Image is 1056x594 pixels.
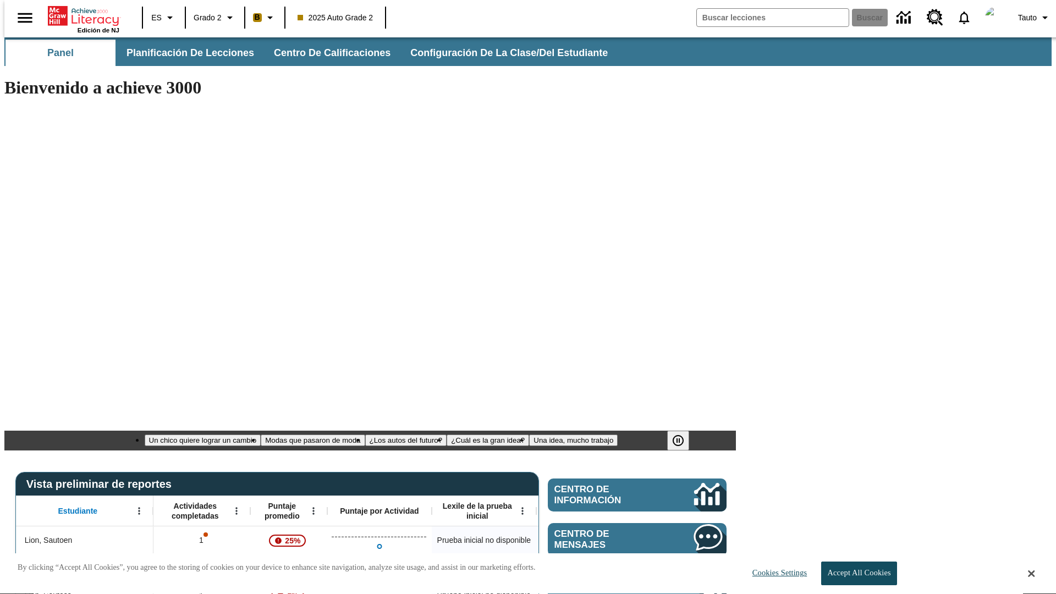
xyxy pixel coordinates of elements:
span: Planificación de lecciones [127,47,254,59]
h1: Bienvenido a achieve 3000 [4,78,736,98]
a: Portada [48,5,119,27]
button: Abrir el menú lateral [9,2,41,34]
div: Subbarra de navegación [4,37,1052,66]
span: Grado 2 [194,12,222,24]
button: Diapositiva 1 Un chico quiere lograr un cambio [145,435,261,446]
button: Diapositiva 5 Una idea, mucho trabajo [529,435,618,446]
a: Centro de recursos, Se abrirá en una pestaña nueva. [920,3,950,32]
span: Centro de información [554,484,657,506]
button: Pausar [667,431,689,450]
input: Buscar campo [697,9,849,26]
span: Vista preliminar de reportes [26,478,177,491]
a: Centro de mensajes [548,523,727,556]
img: avatar image [985,7,1007,29]
div: Pausar [667,431,700,450]
div: Subbarra de navegación [4,40,618,66]
span: Centro de mensajes [554,529,661,551]
p: By clicking “Accept All Cookies”, you agree to the storing of cookies on your device to enhance s... [18,562,536,573]
span: 2025 Auto Grade 2 [298,12,373,24]
span: Puntaje promedio [256,501,309,521]
div: Sin datos, Lion, Sautoen [536,526,641,554]
button: Diapositiva 2 Modas que pasaron de moda [261,435,365,446]
span: B [255,10,260,24]
span: Centro de calificaciones [274,47,391,59]
span: Puntaje por Actividad [340,506,419,516]
button: Abrir menú [228,503,245,519]
span: Actividades completadas [159,501,232,521]
p: 1 [198,535,206,546]
button: Diapositiva 4 ¿Cuál es la gran idea? [447,435,529,446]
div: Portada [48,4,119,34]
a: Centro de información [890,3,920,33]
span: Prueba inicial no disponible, Lion, Sautoen [437,535,531,546]
span: Lion, Sautoen [25,535,72,546]
button: Abrir menú [305,503,322,519]
a: Notificaciones [950,3,978,32]
button: Centro de calificaciones [265,40,399,66]
button: Cookies Settings [743,562,811,585]
span: Tauto [1018,12,1037,24]
span: Edición de NJ [78,27,119,34]
div: , 25%, ¡Atención! La puntuación media de 25% correspondiente al primer intento de este estudiante... [250,526,327,554]
button: Planificación de lecciones [118,40,263,66]
span: ES [151,12,162,24]
a: Centro de información [548,479,727,512]
button: Close [1028,569,1035,579]
button: Configuración de la clase/del estudiante [402,40,617,66]
span: Estudiante [58,506,98,516]
span: Panel [47,47,74,59]
button: Lenguaje: ES, Selecciona un idioma [146,8,182,28]
button: Accept All Cookies [821,562,897,585]
button: Perfil/Configuración [1014,8,1056,28]
button: Grado: Grado 2, Elige un grado [189,8,241,28]
span: Lexile de la prueba inicial [437,501,518,521]
div: 1, Es posible que sea inválido el puntaje de una o más actividades., Lion, Sautoen [153,526,250,554]
span: Configuración de la clase/del estudiante [410,47,608,59]
button: Abrir menú [131,503,147,519]
button: Escoja un nuevo avatar [978,3,1014,32]
button: Boost El color de la clase es anaranjado claro. Cambiar el color de la clase. [249,8,281,28]
button: Abrir menú [514,503,531,519]
button: Diapositiva 3 ¿Los autos del futuro? [365,435,447,446]
span: 25% [280,531,305,551]
button: Panel [5,40,116,66]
